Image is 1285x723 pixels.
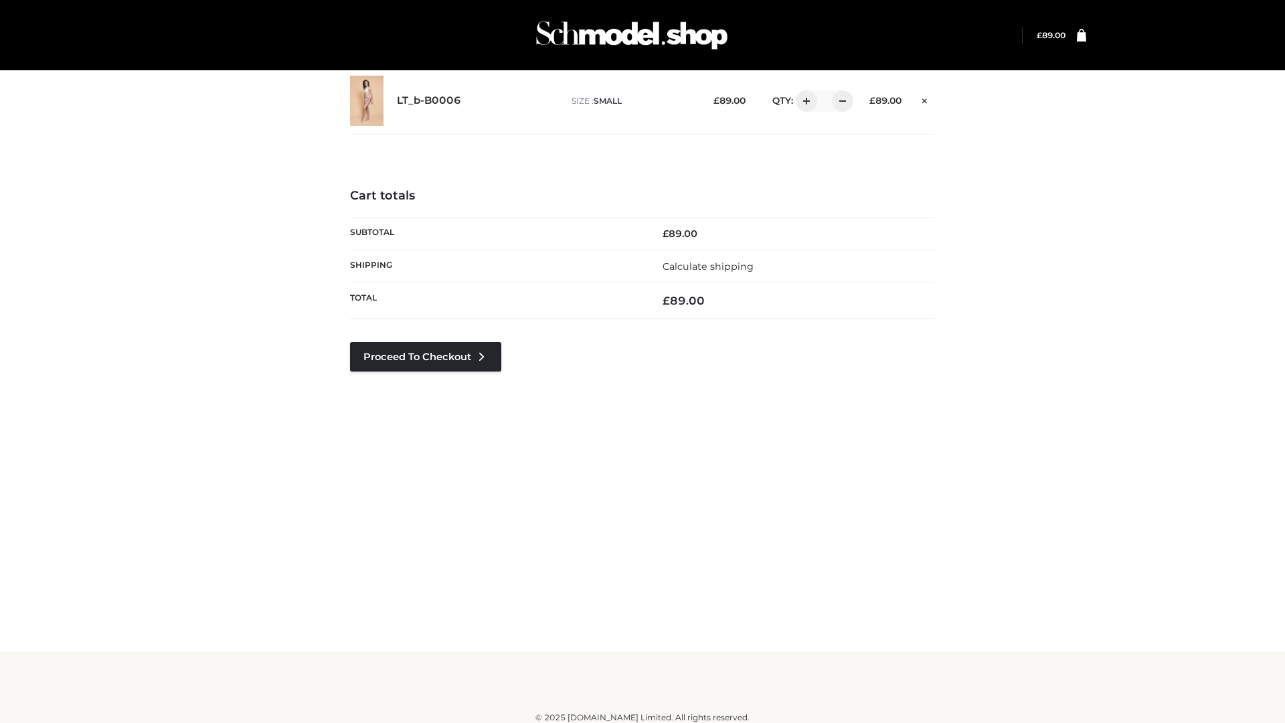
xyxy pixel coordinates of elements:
a: £89.00 [1037,30,1065,40]
bdi: 89.00 [713,95,746,106]
a: Calculate shipping [663,260,754,272]
a: Remove this item [915,90,935,108]
img: Schmodel Admin 964 [531,9,732,62]
span: £ [713,95,719,106]
th: Total [350,283,642,319]
bdi: 89.00 [663,228,697,240]
div: QTY: [759,90,849,112]
bdi: 89.00 [1037,30,1065,40]
a: LT_b-B0006 [397,94,461,107]
th: Subtotal [350,217,642,250]
p: size : [572,95,693,107]
span: £ [663,294,670,307]
h4: Cart totals [350,189,935,204]
span: SMALL [594,96,622,106]
span: £ [1037,30,1042,40]
bdi: 89.00 [663,294,705,307]
span: £ [663,228,669,240]
th: Shipping [350,250,642,283]
bdi: 89.00 [869,95,902,106]
a: Proceed to Checkout [350,342,501,372]
span: £ [869,95,875,106]
img: LT_b-B0006 - SMALL [350,76,383,126]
